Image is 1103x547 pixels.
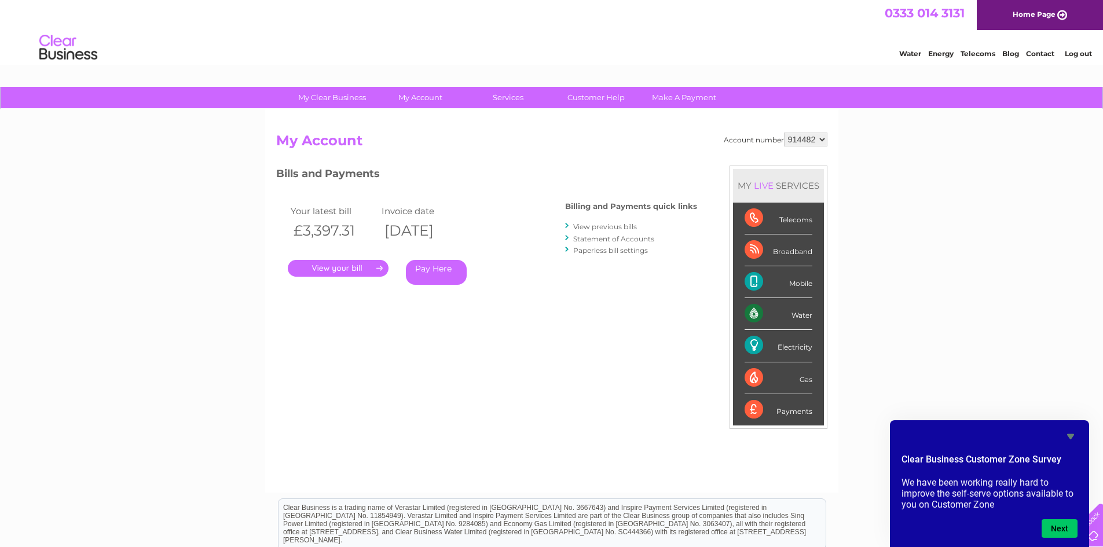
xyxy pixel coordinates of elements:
[745,394,812,425] div: Payments
[372,87,468,108] a: My Account
[928,49,954,58] a: Energy
[39,30,98,65] img: logo.png
[733,169,824,202] div: MY SERVICES
[745,362,812,394] div: Gas
[745,266,812,298] div: Mobile
[724,133,827,146] div: Account number
[573,234,654,243] a: Statement of Accounts
[284,87,380,108] a: My Clear Business
[745,234,812,266] div: Broadband
[745,203,812,234] div: Telecoms
[573,246,648,255] a: Paperless bill settings
[902,429,1078,538] div: Clear Business Customer Zone Survey
[1065,49,1092,58] a: Log out
[885,6,965,20] a: 0333 014 3131
[379,203,470,219] td: Invoice date
[548,87,644,108] a: Customer Help
[460,87,556,108] a: Services
[288,260,389,277] a: .
[899,49,921,58] a: Water
[745,298,812,330] div: Water
[1042,519,1078,538] button: Next question
[961,49,995,58] a: Telecoms
[573,222,637,231] a: View previous bills
[276,133,827,155] h2: My Account
[288,219,379,243] th: £3,397.31
[1002,49,1019,58] a: Blog
[279,6,826,56] div: Clear Business is a trading name of Verastar Limited (registered in [GEOGRAPHIC_DATA] No. 3667643...
[1026,49,1054,58] a: Contact
[379,219,470,243] th: [DATE]
[902,453,1078,472] h2: Clear Business Customer Zone Survey
[406,260,467,285] a: Pay Here
[288,203,379,219] td: Your latest bill
[565,202,697,211] h4: Billing and Payments quick links
[752,180,776,191] div: LIVE
[902,477,1078,510] p: We have been working really hard to improve the self-serve options available to you on Customer Zone
[745,330,812,362] div: Electricity
[276,166,697,186] h3: Bills and Payments
[636,87,732,108] a: Make A Payment
[1064,429,1078,443] button: Hide survey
